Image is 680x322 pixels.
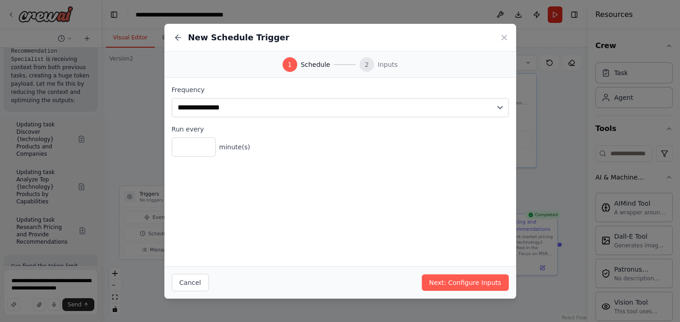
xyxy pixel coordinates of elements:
label: Frequency [172,85,509,94]
span: Inputs [378,60,398,69]
button: Cancel [172,274,209,291]
button: Next: Configure Inputs [422,274,509,291]
div: 2 [359,57,374,72]
h2: New Schedule Trigger [188,31,289,44]
div: 1 [283,57,297,72]
span: minute(s) [219,142,250,152]
label: Run every [172,125,509,134]
span: Schedule [301,60,330,69]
